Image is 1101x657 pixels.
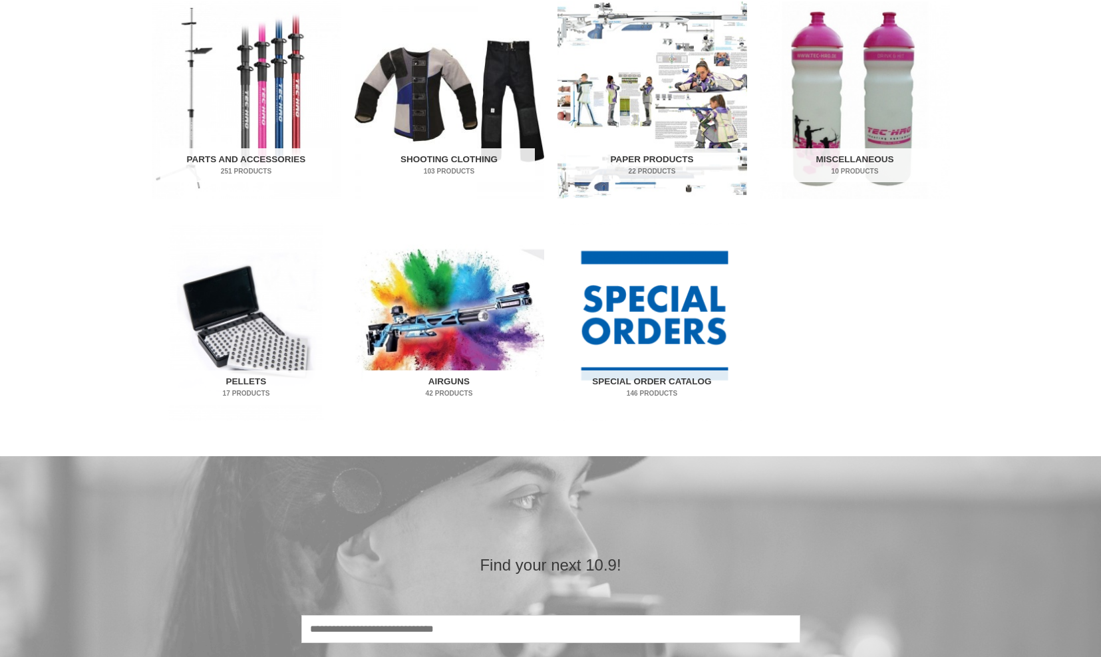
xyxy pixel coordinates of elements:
[152,223,341,421] a: Visit product category Pellets
[566,148,738,183] h2: Paper Products
[160,148,332,183] h2: Parts and Accessories
[160,388,332,398] mark: 17 Products
[566,166,738,176] mark: 22 Products
[557,223,747,421] a: Visit product category Special Order Catalog
[769,148,941,183] h2: Miscellaneous
[363,148,535,183] h2: Shooting Clothing
[566,388,738,398] mark: 146 Products
[160,166,332,176] mark: 251 Products
[355,1,544,199] img: Shooting Clothing
[566,370,738,405] h2: Special Order Catalog
[152,223,341,421] img: Pellets
[363,166,535,176] mark: 103 Products
[160,370,332,405] h2: Pellets
[557,223,747,421] img: Special Order Catalog
[152,1,341,199] a: Visit product category Parts and Accessories
[355,1,544,199] a: Visit product category Shooting Clothing
[760,1,950,199] a: Visit product category Miscellaneous
[760,1,950,199] img: Miscellaneous
[152,1,341,199] img: Parts and Accessories
[355,223,544,421] img: Airguns
[355,223,544,421] a: Visit product category Airguns
[301,555,800,575] h2: Find your next 10.9!
[363,370,535,405] h2: Airguns
[557,1,747,199] img: Paper Products
[769,166,941,176] mark: 10 Products
[557,1,747,199] a: Visit product category Paper Products
[363,388,535,398] mark: 42 Products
